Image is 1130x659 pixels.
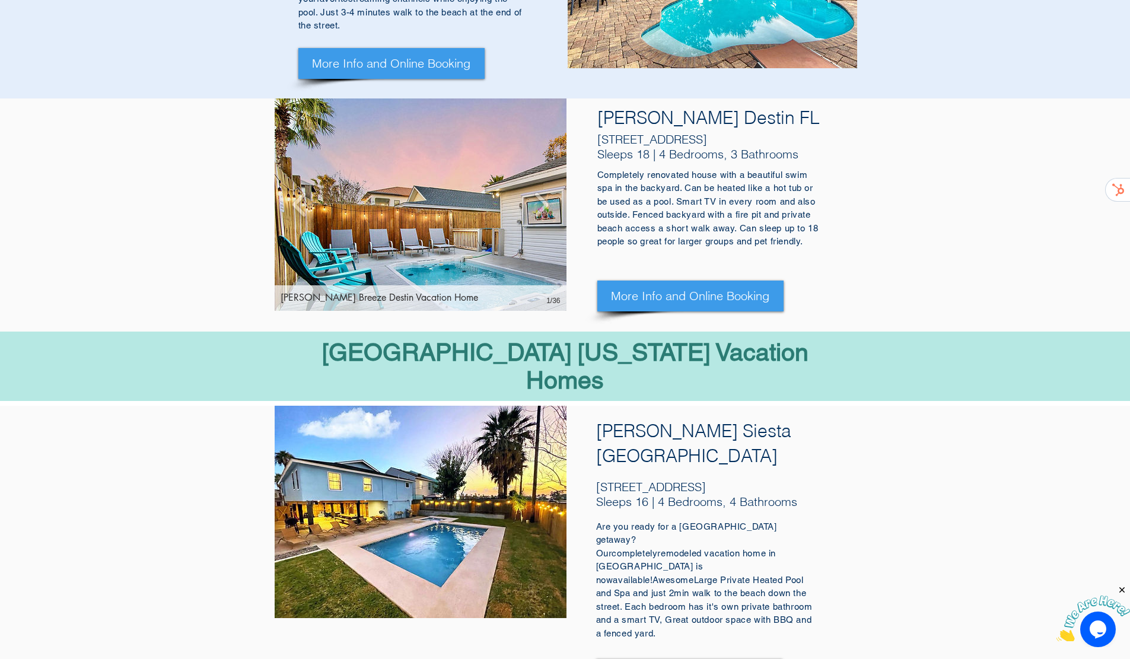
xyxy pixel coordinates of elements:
span: [GEOGRAPHIC_DATA] [US_STATE] Vacation Homes [322,338,808,394]
span: Awesome [652,575,693,585]
a: More Info and Online Booking [298,48,485,79]
div: 1/36 [543,297,560,305]
h5: [STREET_ADDRESS] [597,132,812,147]
span: completely [612,548,657,558]
span: More Info and Online Booking [312,55,470,72]
a: More Info and Online Booking [597,281,784,311]
h5: Sleeps 18 | 4 Bedrooms, 3 Bathrooms [597,147,812,161]
iframe: chat widget [1056,585,1130,641]
span: Our [596,548,612,558]
h4: [PERSON_NAME] Destin FL [597,106,823,130]
span: Are you ready for a [GEOGRAPHIC_DATA] getaway? [596,521,777,545]
img: Zule Breeze Destin Vacation Home [275,98,566,311]
span: [PERSON_NAME] Siesta [GEOGRAPHIC_DATA] [596,420,791,467]
span: available! [613,575,652,585]
div: [PERSON_NAME] Breeze Destin Vacation Home [281,291,507,304]
span: Large Private Heated Pool and Spa and just 2min walk to the beach down the street. Each bedroom h... [596,575,813,638]
div: Slide show gallery [275,406,566,618]
span: remodeled vacation home in [GEOGRAPHIC_DATA] is now [596,548,776,585]
span: More Info and Online Booking [611,288,769,304]
h5: [STREET_ADDRESS] Sleeps 16 | 4 Bedrooms, 4 Bathrooms [596,479,830,509]
span: Completely renovated house with a beautiful swim spa in the backyard. Can be heated like a hot tu... [597,170,819,247]
div: Slide show gallery [275,98,566,311]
